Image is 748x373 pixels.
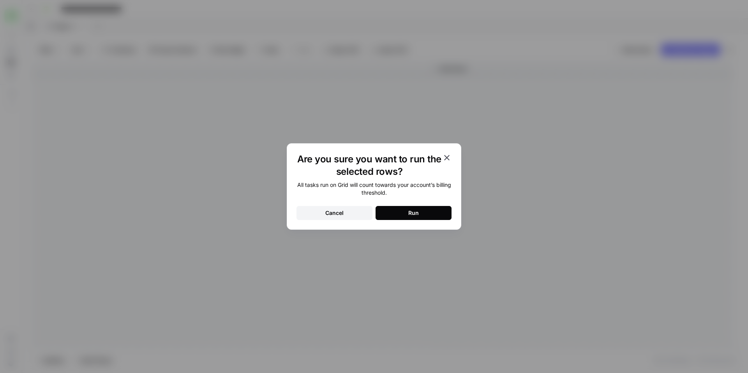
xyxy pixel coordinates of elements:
div: Run [408,209,419,217]
button: Cancel [296,206,372,220]
div: Cancel [325,209,344,217]
button: Run [376,206,452,220]
h1: Are you sure you want to run the selected rows? [296,153,442,178]
div: All tasks run on Grid will count towards your account’s billing threshold. [296,181,452,197]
